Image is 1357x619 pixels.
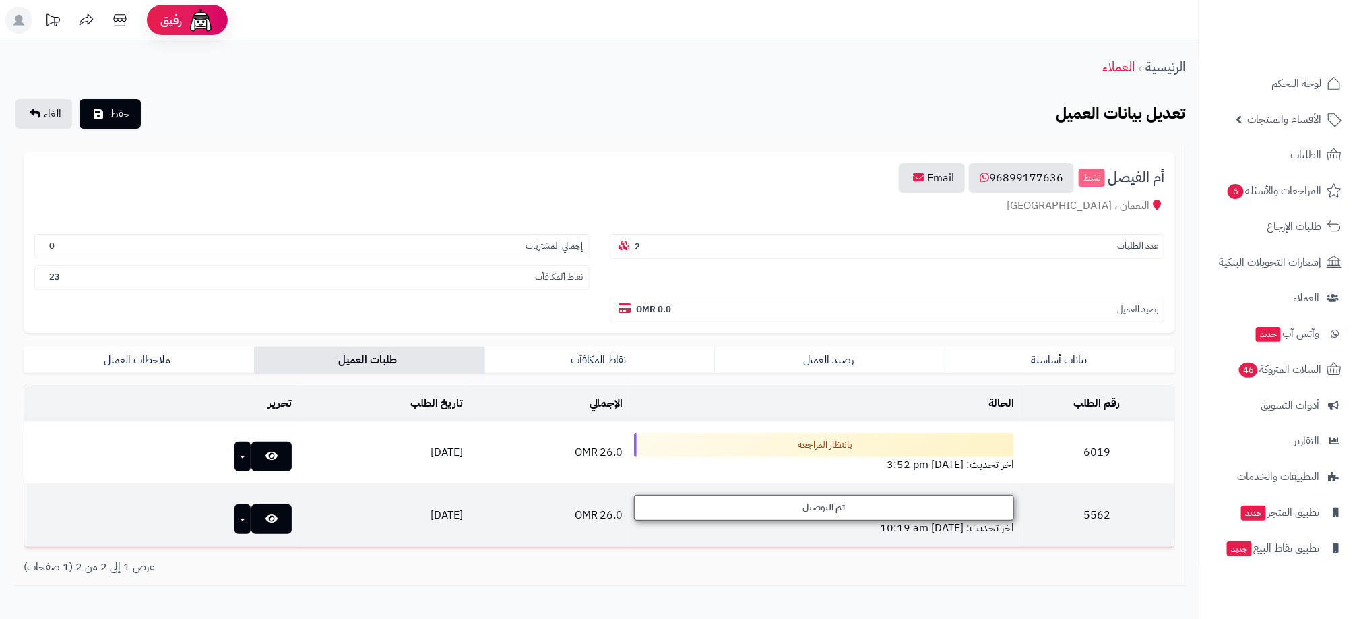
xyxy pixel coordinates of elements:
[1238,360,1321,379] span: السلات المتروكة
[44,106,61,122] span: الغاء
[714,347,945,374] a: رصيد العميل
[629,385,1020,422] td: الحالة
[1102,57,1135,77] a: العملاء
[1227,183,1244,199] span: 6
[1207,282,1349,314] a: العملاء
[36,7,69,37] a: تحديثات المنصة
[1271,74,1321,93] span: لوحة التحكم
[1207,175,1349,207] a: المراجعات والأسئلة6
[536,271,583,284] small: نقاط ألمكافآت
[1207,461,1349,493] a: التطبيقات والخدمات
[1079,169,1105,187] small: نشط
[1237,467,1319,486] span: التطبيقات والخدمات
[1207,532,1349,564] a: تطبيق نقاط البيعجديد
[297,422,468,483] td: [DATE]
[13,560,600,575] div: عرض 1 إلى 2 من 2 (1 صفحات)
[468,385,629,422] td: الإجمالي
[49,239,55,252] b: 0
[634,495,1015,521] div: تم التوصيل
[1226,181,1321,200] span: المراجعات والأسئلة
[110,106,130,122] span: حفظ
[24,385,297,422] td: تحرير
[1261,396,1319,415] span: أدوات التسويق
[254,347,484,374] a: طلبات العميل
[1207,389,1349,421] a: أدوات التسويق
[1019,484,1174,547] td: 5562
[1019,385,1174,422] td: رقم الطلب
[1207,496,1349,529] a: تطبيق المتجرجديد
[297,484,468,547] td: [DATE]
[34,198,1164,214] div: النعمان ، [GEOGRAPHIC_DATA]
[629,484,1020,547] td: اخر تحديث: [DATE] 10:19 am
[49,270,60,283] b: 23
[1117,303,1158,316] small: رصيد العميل
[634,433,1015,457] div: بانتظار المراجعة
[1117,240,1158,253] small: عدد الطلبات
[15,99,72,129] a: الغاء
[1293,289,1319,307] span: العملاء
[468,484,629,547] td: 26.0 OMR
[1240,503,1319,522] span: تطبيق المتجر
[1247,110,1321,129] span: الأقسام والمنتجات
[1241,506,1266,521] span: جديد
[468,422,629,483] td: 26.0 OMR
[1019,422,1174,483] td: 6019
[1108,170,1164,185] span: أم الفيصل
[484,347,715,374] a: نقاط المكافآت
[1207,67,1349,100] a: لوحة التحكم
[1207,425,1349,457] a: التقارير
[1145,57,1185,77] a: الرئيسية
[297,385,468,422] td: تاريخ الطلب
[1238,362,1259,378] span: 46
[1219,253,1321,272] span: إشعارات التحويلات البنكية
[1265,26,1344,54] img: logo-2.png
[1227,541,1252,556] span: جديد
[1056,101,1185,125] b: تعديل بيانات العميل
[1294,432,1319,450] span: التقارير
[1207,318,1349,350] a: وآتس آبجديد
[24,347,254,374] a: ملاحظات العميل
[1207,246,1349,278] a: إشعارات التحويلات البنكية
[1267,217,1321,236] span: طلبات الإرجاع
[635,240,641,253] b: 2
[526,240,583,253] small: إجمالي المشتريات
[1207,210,1349,243] a: طلبات الإرجاع
[1255,324,1319,343] span: وآتس آب
[945,347,1175,374] a: بيانات أساسية
[1290,146,1321,165] span: الطلبات
[899,163,965,193] a: Email
[637,303,672,316] b: 0.0 OMR
[969,163,1074,193] a: 96899177636
[160,12,182,28] span: رفيق
[1226,539,1319,558] span: تطبيق نقاط البيع
[80,99,141,129] button: حفظ
[629,422,1020,483] td: اخر تحديث: [DATE] 3:52 pm
[1207,353,1349,386] a: السلات المتروكة46
[1207,139,1349,171] a: الطلبات
[187,7,214,34] img: ai-face.png
[1256,327,1281,342] span: جديد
